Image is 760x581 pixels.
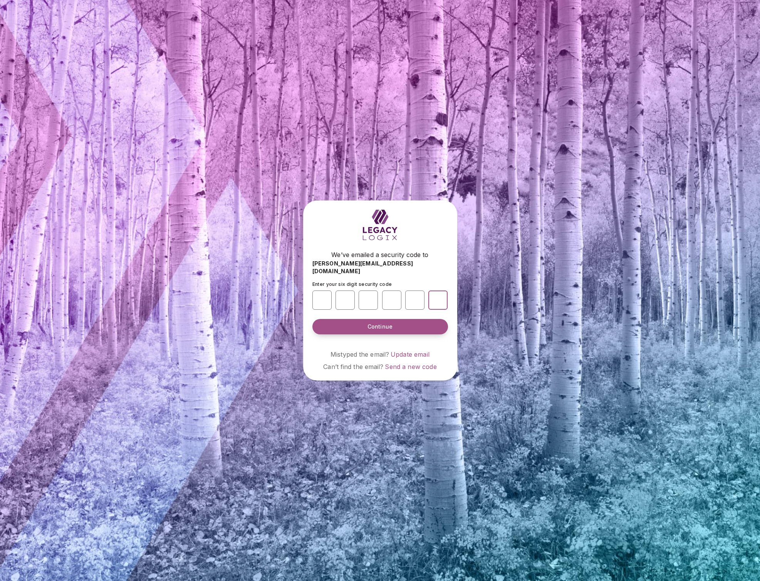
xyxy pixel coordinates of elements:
[323,363,383,371] span: Can’t find the email?
[312,319,448,334] button: Continue
[391,351,429,358] a: Update email
[312,281,392,287] span: Enter your six digit security code
[367,323,393,331] span: Continue
[331,351,389,358] span: Mistyped the email?
[312,260,448,275] span: [PERSON_NAME][EMAIL_ADDRESS][DOMAIN_NAME]
[331,250,428,259] span: We’ve emailed a security code to
[385,363,436,371] a: Send a new code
